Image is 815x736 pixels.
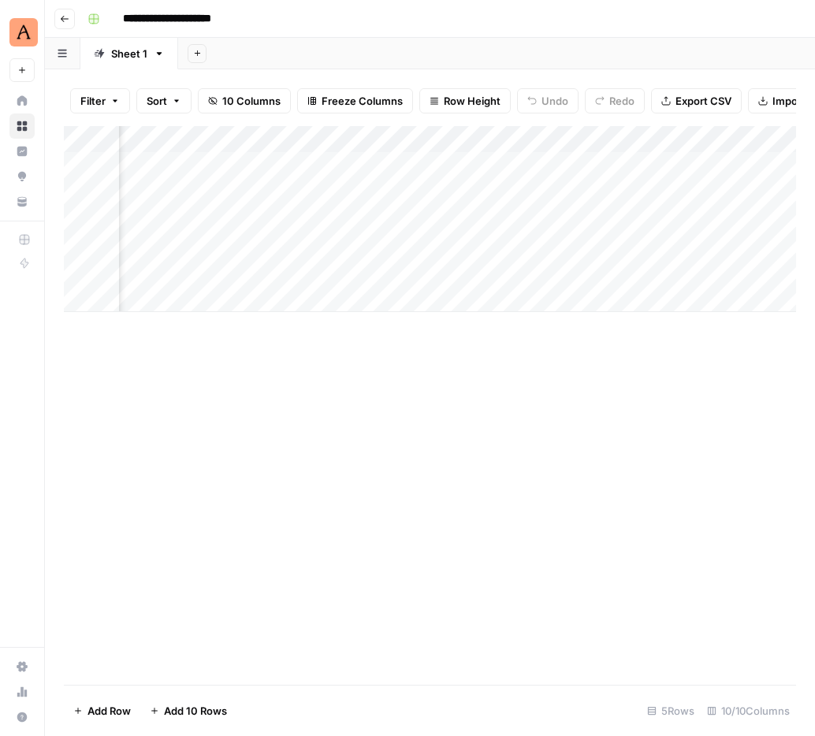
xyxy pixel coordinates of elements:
a: Your Data [9,189,35,214]
span: Sort [147,93,167,109]
a: Insights [9,139,35,164]
button: Add 10 Rows [140,698,236,723]
a: Home [9,88,35,113]
span: Undo [541,93,568,109]
button: Help + Support [9,704,35,730]
button: Redo [585,88,645,113]
button: Filter [70,88,130,113]
img: Animalz Logo [9,18,38,46]
a: Sheet 1 [80,38,178,69]
span: Filter [80,93,106,109]
button: Undo [517,88,579,113]
button: Export CSV [651,88,742,113]
span: Freeze Columns [322,93,403,109]
button: Sort [136,88,192,113]
a: Opportunities [9,164,35,189]
span: Row Height [444,93,501,109]
div: Sheet 1 [111,46,147,61]
a: Browse [9,113,35,139]
span: 10 Columns [222,93,281,109]
button: Freeze Columns [297,88,413,113]
button: 10 Columns [198,88,291,113]
span: Add 10 Rows [164,703,227,719]
div: 10/10 Columns [701,698,796,723]
a: Usage [9,679,35,704]
a: Settings [9,654,35,679]
button: Add Row [64,698,140,723]
button: Row Height [419,88,511,113]
span: Add Row [87,703,131,719]
button: Workspace: Animalz [9,13,35,52]
span: Redo [609,93,635,109]
div: 5 Rows [641,698,701,723]
span: Export CSV [675,93,731,109]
